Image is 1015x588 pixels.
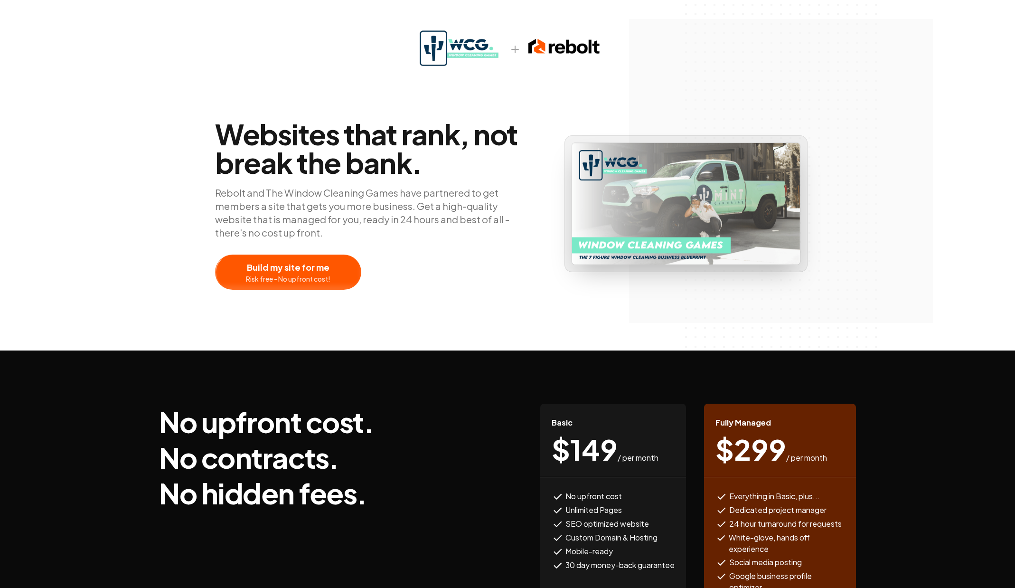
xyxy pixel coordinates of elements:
[215,120,534,177] span: Websites that rank, not break the bank.
[565,491,622,503] span: No upfront cost
[565,518,649,530] span: SEO optimized website
[715,435,786,464] span: $ 299
[786,452,827,464] span: / per month
[552,435,618,464] span: $ 149
[159,404,374,511] h3: No upfront cost. No contracts. No hidden fees.
[565,532,658,544] span: Custom Domain & Hosting
[729,557,802,569] span: Social media posting
[729,504,827,516] span: Dedicated project manager
[565,504,622,516] span: Unlimited Pages
[552,417,573,428] span: Basic
[215,255,361,290] button: Build my site for meRisk free - No upfront cost!
[215,186,534,239] p: Rebolt and The Window Cleaning Games have partnered to get members a site that gets you more busi...
[729,518,842,530] span: 24 hour turnaround for requests
[528,37,600,56] img: rebolt-full-dark.png
[729,491,820,503] span: Everything in Basic, plus...
[565,560,675,571] span: 30 day money-back guarantee
[572,143,800,265] img: WCG photo
[565,546,613,558] span: Mobile-ready
[715,417,771,428] span: Fully Managed
[415,27,502,72] img: WCGLogo.png
[729,532,845,555] span: White-glove, hands off experience
[618,452,658,464] span: / per month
